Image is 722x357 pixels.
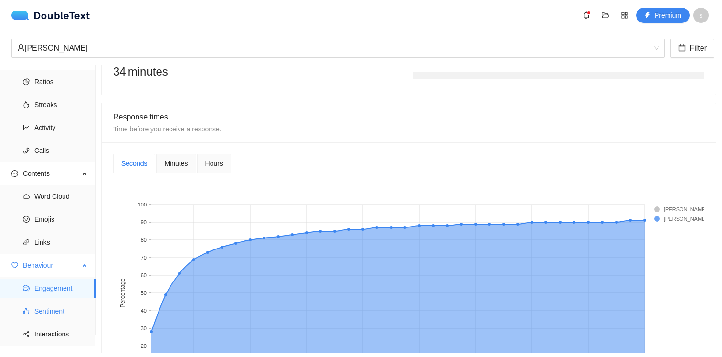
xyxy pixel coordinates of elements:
span: appstore [617,11,632,19]
span: Emojis [34,210,88,229]
span: folder-open [598,11,613,19]
text: 40 [141,308,147,314]
span: thunderbolt [644,12,651,20]
span: Activity [34,118,88,137]
span: link [23,239,30,246]
span: fire [23,101,30,108]
text: 70 [141,255,147,260]
span: Hours [205,160,223,167]
span: Response times [113,113,168,121]
span: comment [23,285,30,292]
span: Minutes [164,160,188,167]
span: bell [579,11,594,19]
div: Seconds [121,158,147,169]
span: Engagement [34,279,88,298]
span: Time before you receive a response. [113,125,222,133]
span: Ratios [34,72,88,91]
div: DoubleText [11,11,90,20]
span: phone [23,147,30,154]
button: thunderboltPremium [636,8,690,23]
span: 34 [113,65,126,78]
span: smile [23,216,30,223]
span: share-alt [23,331,30,337]
span: pie-chart [23,78,30,85]
span: Sentiment [34,302,88,321]
span: calendar [678,44,686,53]
span: heart [11,262,18,269]
span: Premium [655,10,681,21]
div: [PERSON_NAME] [17,39,650,57]
span: user [17,44,25,52]
span: line-chart [23,124,30,131]
button: folder-open [598,8,613,23]
span: Contents [23,164,79,183]
span: Streaks [34,95,88,114]
a: logoDoubleText [11,11,90,20]
span: Filter [690,42,707,54]
span: message [11,170,18,177]
text: 20 [141,343,147,349]
text: 80 [141,237,147,243]
img: logo [11,11,33,20]
button: calendarFilter [670,39,714,58]
button: appstore [617,8,632,23]
span: cloud [23,193,30,200]
text: 60 [141,272,147,278]
text: 30 [141,325,147,331]
span: minutes [128,63,168,81]
text: 90 [141,219,147,225]
span: Derrick [17,39,659,57]
span: Calls [34,141,88,160]
span: Word Cloud [34,187,88,206]
text: 50 [141,290,147,296]
span: Links [34,233,88,252]
span: like [23,308,30,314]
text: 100 [138,202,147,207]
span: Behaviour [23,256,79,275]
button: bell [579,8,594,23]
text: Percentage [119,278,126,308]
span: s [700,8,703,23]
span: Interactions [34,325,88,344]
